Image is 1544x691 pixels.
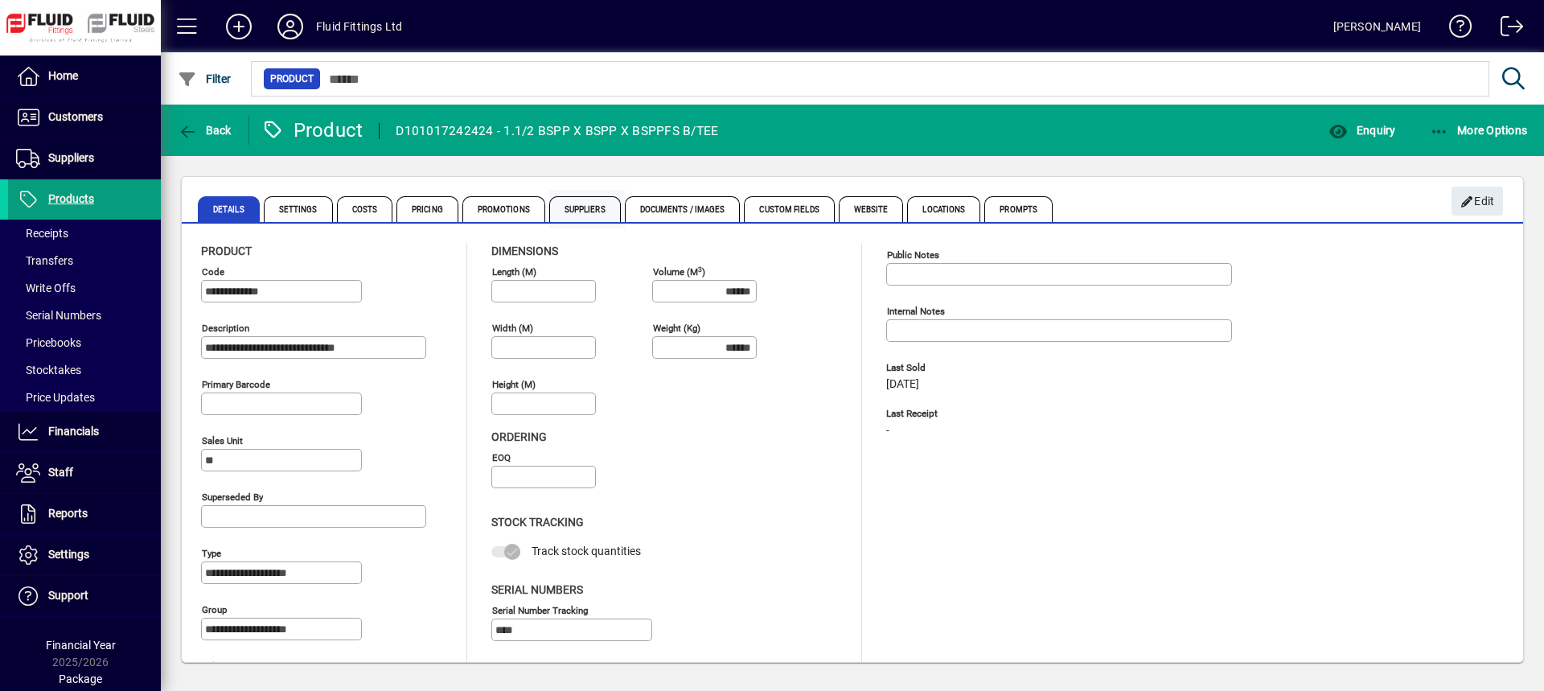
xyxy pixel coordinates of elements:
[8,138,161,179] a: Suppliers
[887,249,939,261] mat-label: Public Notes
[270,71,314,87] span: Product
[698,265,702,273] sup: 3
[48,548,89,561] span: Settings
[886,425,889,438] span: -
[213,12,265,41] button: Add
[396,118,718,144] div: D101017242424 - 1.1/2 BSPP X BSPP X BSPPFS B/TEE
[48,110,103,123] span: Customers
[16,227,68,240] span: Receipts
[201,245,252,257] span: Product
[46,639,116,652] span: Financial Year
[491,430,547,443] span: Ordering
[261,117,363,143] div: Product
[202,548,221,559] mat-label: Type
[1328,124,1395,137] span: Enquiry
[462,196,545,222] span: Promotions
[264,196,333,222] span: Settings
[48,69,78,82] span: Home
[491,245,558,257] span: Dimensions
[1324,116,1399,145] button: Enquiry
[653,323,700,334] mat-label: Weight (Kg)
[337,196,393,222] span: Costs
[202,660,244,672] mat-label: Sub group
[48,507,88,520] span: Reports
[174,116,236,145] button: Back
[532,545,641,557] span: Track stock quantities
[8,384,161,411] a: Price Updates
[202,266,224,278] mat-label: Code
[198,196,260,222] span: Details
[1426,116,1532,145] button: More Options
[396,196,458,222] span: Pricing
[1437,3,1472,56] a: Knowledge Base
[886,363,1127,373] span: Last Sold
[8,535,161,575] a: Settings
[16,282,76,294] span: Write Offs
[265,12,316,41] button: Profile
[1452,187,1503,216] button: Edit
[492,323,533,334] mat-label: Width (m)
[8,329,161,356] a: Pricebooks
[625,196,741,222] span: Documents / Images
[1460,188,1495,215] span: Edit
[886,378,919,391] span: [DATE]
[8,576,161,616] a: Support
[16,364,81,376] span: Stocktakes
[161,116,249,145] app-page-header-button: Back
[8,302,161,329] a: Serial Numbers
[1333,14,1421,39] div: [PERSON_NAME]
[178,72,232,85] span: Filter
[491,516,584,529] span: Stock Tracking
[8,494,161,534] a: Reports
[316,14,402,39] div: Fluid Fittings Ltd
[8,247,161,274] a: Transfers
[178,124,232,137] span: Back
[8,97,161,138] a: Customers
[8,274,161,302] a: Write Offs
[59,672,102,685] span: Package
[492,266,536,278] mat-label: Length (m)
[48,192,94,205] span: Products
[491,583,583,596] span: Serial Numbers
[907,196,980,222] span: Locations
[48,425,99,438] span: Financials
[887,306,945,317] mat-label: Internal Notes
[8,453,161,493] a: Staff
[16,336,81,349] span: Pricebooks
[8,356,161,384] a: Stocktakes
[202,604,227,615] mat-label: Group
[984,196,1053,222] span: Prompts
[48,466,73,479] span: Staff
[202,379,270,390] mat-label: Primary barcode
[16,309,101,322] span: Serial Numbers
[549,196,621,222] span: Suppliers
[839,196,904,222] span: Website
[8,220,161,247] a: Receipts
[8,412,161,452] a: Financials
[174,64,236,93] button: Filter
[48,589,88,602] span: Support
[492,379,536,390] mat-label: Height (m)
[1430,124,1528,137] span: More Options
[492,452,511,463] mat-label: EOQ
[48,151,94,164] span: Suppliers
[16,391,95,404] span: Price Updates
[202,435,243,446] mat-label: Sales unit
[8,56,161,97] a: Home
[492,604,588,615] mat-label: Serial Number tracking
[886,409,1127,419] span: Last Receipt
[202,492,263,503] mat-label: Superseded by
[16,254,73,267] span: Transfers
[1489,3,1524,56] a: Logout
[744,196,834,222] span: Custom Fields
[653,266,705,278] mat-label: Volume (m )
[202,323,249,334] mat-label: Description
